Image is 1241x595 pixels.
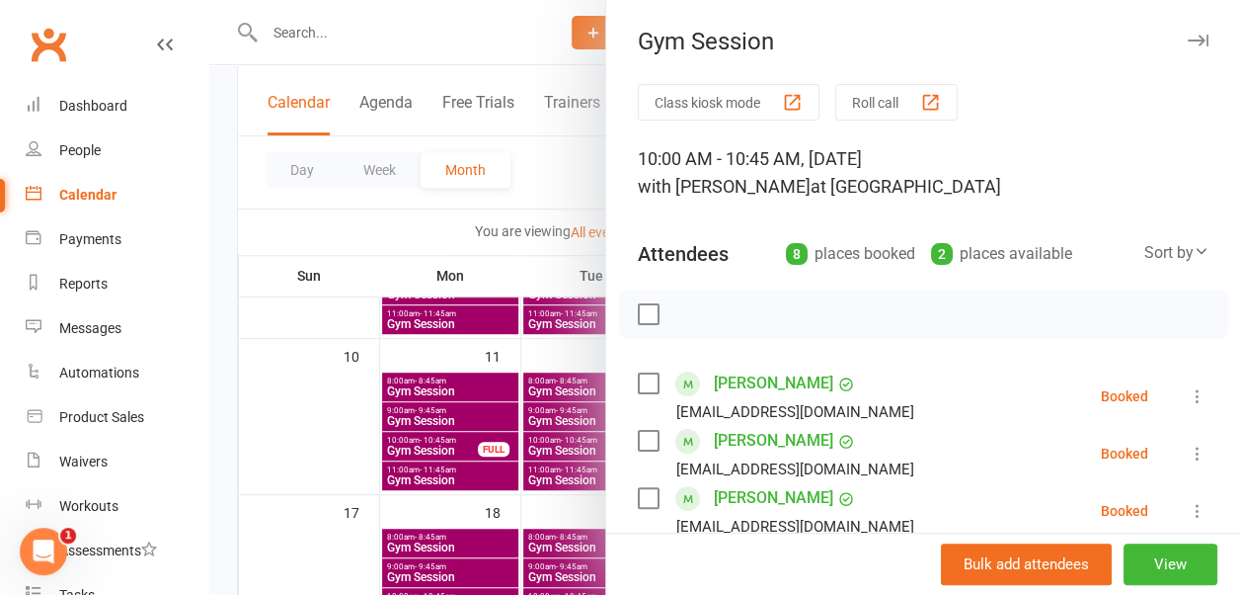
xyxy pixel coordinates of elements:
span: 1 [60,528,76,544]
span: at [GEOGRAPHIC_DATA] [811,176,1001,197]
div: Workouts [59,498,118,514]
div: Waivers [59,454,108,469]
div: places available [931,240,1072,268]
a: Reports [26,262,208,306]
button: Bulk add attendees [941,544,1112,585]
div: Dashboard [59,98,127,114]
a: Workouts [26,484,208,529]
a: [PERSON_NAME] [714,482,833,514]
div: Booked [1101,504,1148,518]
div: [EMAIL_ADDRESS][DOMAIN_NAME] [676,399,914,425]
a: Automations [26,351,208,395]
button: View [1124,544,1217,585]
a: Assessments [26,529,208,573]
div: People [59,142,101,158]
a: People [26,128,208,173]
a: Clubworx [24,20,73,69]
span: with [PERSON_NAME] [638,176,811,197]
div: 8 [786,243,808,265]
a: Payments [26,217,208,262]
div: 10:00 AM - 10:45 AM, [DATE] [638,145,1209,201]
button: Roll call [835,84,958,121]
div: Automations [59,365,139,381]
button: Class kiosk mode [638,84,819,121]
div: Messages [59,320,121,336]
div: Gym Session [606,28,1241,55]
a: Messages [26,306,208,351]
div: places booked [786,240,915,268]
div: 2 [931,243,953,265]
a: Dashboard [26,84,208,128]
div: Assessments [59,543,157,558]
iframe: Intercom live chat [20,528,67,575]
div: Payments [59,231,121,247]
a: [PERSON_NAME] [714,368,833,399]
div: Attendees [638,240,729,268]
div: Booked [1101,389,1148,403]
div: Sort by [1144,240,1209,266]
div: Calendar [59,187,116,203]
div: Booked [1101,447,1148,461]
a: [PERSON_NAME] [714,425,833,457]
a: Calendar [26,173,208,217]
div: [EMAIL_ADDRESS][DOMAIN_NAME] [676,514,914,540]
div: Product Sales [59,409,144,425]
a: Product Sales [26,395,208,440]
a: Waivers [26,440,208,484]
div: [EMAIL_ADDRESS][DOMAIN_NAME] [676,457,914,482]
div: Reports [59,276,108,292]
